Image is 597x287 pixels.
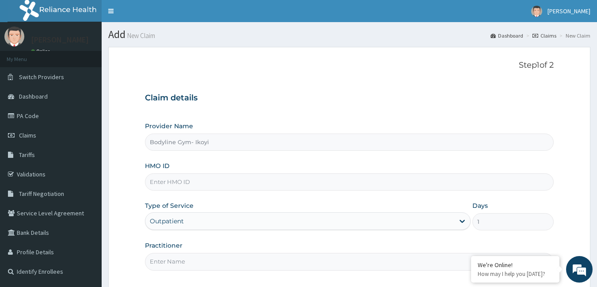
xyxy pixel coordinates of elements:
[145,173,554,191] input: Enter HMO ID
[145,241,183,250] label: Practitioner
[31,48,52,54] a: Online
[4,27,24,46] img: User Image
[145,201,194,210] label: Type of Service
[31,36,89,44] p: [PERSON_NAME]
[491,32,523,39] a: Dashboard
[125,32,155,39] small: New Claim
[145,122,193,130] label: Provider Name
[108,29,590,40] h1: Add
[19,131,36,139] span: Claims
[19,73,64,81] span: Switch Providers
[19,190,64,198] span: Tariff Negotiation
[19,92,48,100] span: Dashboard
[19,151,35,159] span: Tariffs
[145,93,554,103] h3: Claim details
[472,201,488,210] label: Days
[145,61,554,70] p: Step 1 of 2
[478,270,553,278] p: How may I help you today?
[145,161,170,170] label: HMO ID
[145,253,554,270] input: Enter Name
[478,261,553,269] div: We're Online!
[548,7,590,15] span: [PERSON_NAME]
[557,32,590,39] li: New Claim
[531,6,542,17] img: User Image
[532,32,556,39] a: Claims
